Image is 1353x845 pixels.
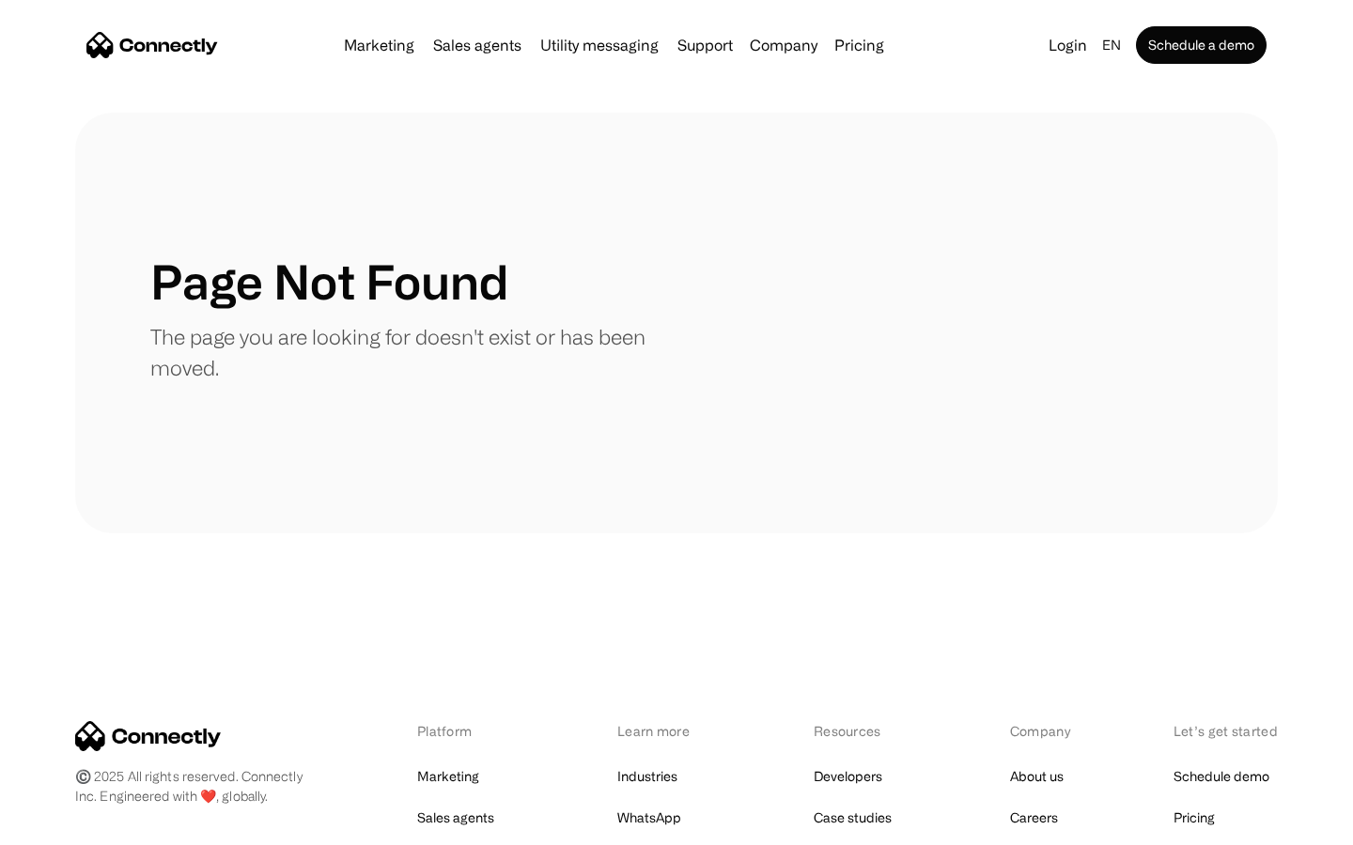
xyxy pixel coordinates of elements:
[417,721,520,741] div: Platform
[814,805,892,831] a: Case studies
[150,321,676,383] p: The page you are looking for doesn't exist or has been moved.
[336,38,422,53] a: Marketing
[426,38,529,53] a: Sales agents
[1041,32,1095,58] a: Login
[1174,763,1269,790] a: Schedule demo
[38,812,113,838] ul: Language list
[827,38,892,53] a: Pricing
[1010,805,1058,831] a: Careers
[750,32,817,58] div: Company
[19,810,113,838] aside: Language selected: English
[1010,721,1076,741] div: Company
[1102,32,1121,58] div: en
[617,721,716,741] div: Learn more
[417,763,479,790] a: Marketing
[617,805,681,831] a: WhatsApp
[150,253,508,310] h1: Page Not Found
[1174,721,1278,741] div: Let’s get started
[417,805,494,831] a: Sales agents
[617,763,677,790] a: Industries
[814,721,912,741] div: Resources
[814,763,882,790] a: Developers
[1174,805,1215,831] a: Pricing
[1136,26,1267,64] a: Schedule a demo
[1010,763,1064,790] a: About us
[670,38,740,53] a: Support
[533,38,666,53] a: Utility messaging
